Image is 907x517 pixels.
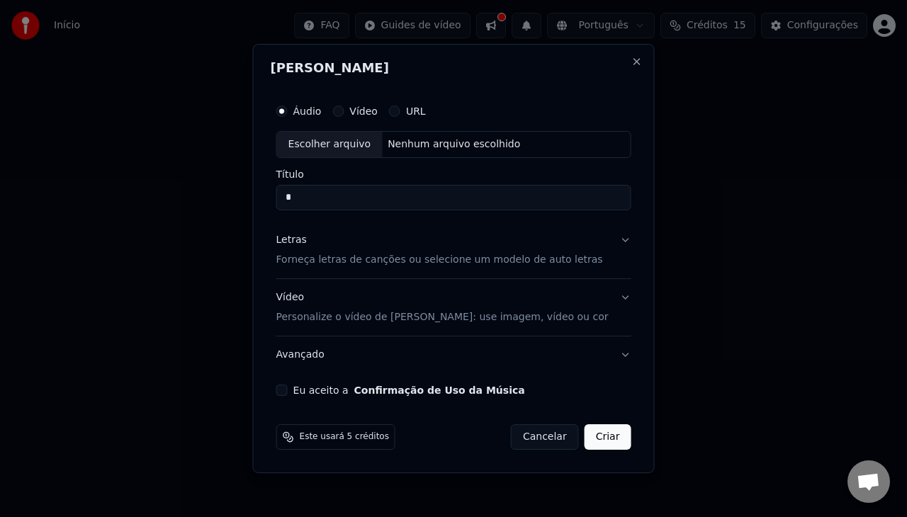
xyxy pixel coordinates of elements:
label: Eu aceito a [293,385,525,395]
h2: [PERSON_NAME] [271,62,637,74]
div: Nenhum arquivo escolhido [382,137,526,152]
button: VídeoPersonalize o vídeo de [PERSON_NAME]: use imagem, vídeo ou cor [276,279,631,336]
button: LetrasForneça letras de canções ou selecione um modelo de auto letras [276,222,631,278]
label: Título [276,169,631,179]
label: Áudio [293,106,322,116]
button: Avançado [276,336,631,373]
div: Letras [276,233,307,247]
label: URL [406,106,426,116]
button: Criar [585,424,631,450]
p: Personalize o vídeo de [PERSON_NAME]: use imagem, vídeo ou cor [276,310,609,324]
div: Escolher arquivo [277,132,383,157]
span: Este usará 5 créditos [300,431,389,443]
button: Eu aceito a [354,385,525,395]
button: Cancelar [511,424,579,450]
p: Forneça letras de canções ou selecione um modelo de auto letras [276,253,603,267]
div: Vídeo [276,290,609,324]
label: Vídeo [349,106,378,116]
